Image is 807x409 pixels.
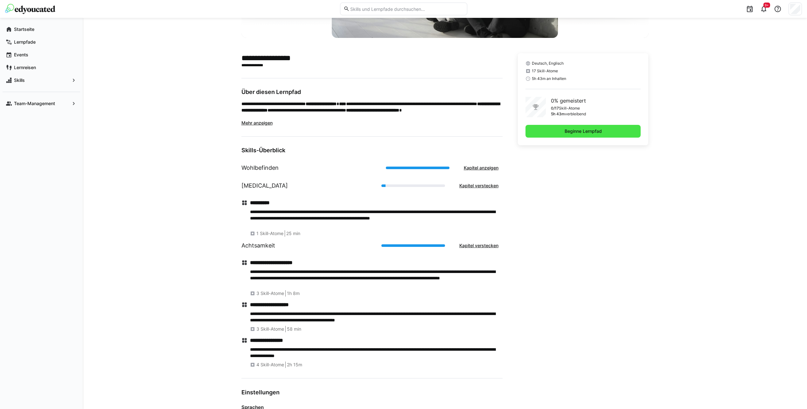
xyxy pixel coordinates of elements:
span: 9+ [765,3,769,7]
span: 58 min [287,326,301,332]
h1: Wohlbefinden [241,164,279,172]
p: verbleibend [565,111,586,117]
p: 0% gemeistert [551,97,586,104]
button: Kapitel verstecken [455,179,503,192]
h3: Über diesen Lernpfad [241,89,503,96]
span: 2h 15m [287,362,302,368]
span: Kapitel verstecken [458,242,499,249]
p: 0/17 [551,106,559,111]
h3: Skills-Überblick [241,147,503,154]
button: Beginne Lernpfad [525,125,641,138]
h3: Einstellungen [241,389,503,396]
span: 3 Skill-Atome [256,326,284,332]
h1: [MEDICAL_DATA] [241,182,288,190]
button: Kapitel verstecken [455,239,503,252]
h1: Achtsamkeit [241,241,275,250]
span: 4 Skill-Atome [256,362,284,368]
span: Kapitel verstecken [458,183,499,189]
span: 25 min [286,230,300,237]
button: Kapitel anzeigen [460,161,503,174]
input: Skills und Lernpfade durchsuchen… [350,6,463,12]
span: Beginne Lernpfad [564,128,603,134]
span: 3 Skill-Atome [256,290,284,297]
p: Skill-Atome [559,106,580,111]
span: 1 Skill-Atome [256,230,283,237]
span: Deutsch, Englisch [532,61,564,66]
span: 1h 8m [287,290,300,297]
span: Kapitel anzeigen [463,165,499,171]
span: 5h 43m an Inhalten [532,76,566,81]
p: 5h 43m [551,111,565,117]
span: 17 Skill-Atome [532,68,558,74]
span: Mehr anzeigen [241,120,273,126]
